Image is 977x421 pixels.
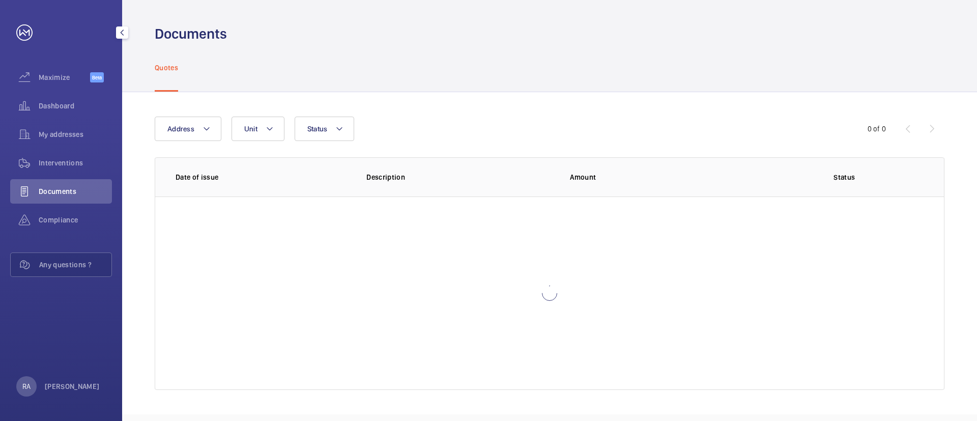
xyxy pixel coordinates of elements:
[176,172,350,182] p: Date of issue
[167,125,194,133] span: Address
[45,381,100,391] p: [PERSON_NAME]
[155,63,178,73] p: Quotes
[366,172,554,182] p: Description
[155,117,221,141] button: Address
[570,172,749,182] p: Amount
[868,124,886,134] div: 0 of 0
[39,129,112,139] span: My addresses
[155,24,227,43] h1: Documents
[90,72,104,82] span: Beta
[232,117,284,141] button: Unit
[295,117,355,141] button: Status
[39,101,112,111] span: Dashboard
[765,172,924,182] p: Status
[39,260,111,270] span: Any questions ?
[244,125,257,133] span: Unit
[39,72,90,82] span: Maximize
[22,381,31,391] p: RA
[307,125,328,133] span: Status
[39,186,112,197] span: Documents
[39,158,112,168] span: Interventions
[39,215,112,225] span: Compliance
